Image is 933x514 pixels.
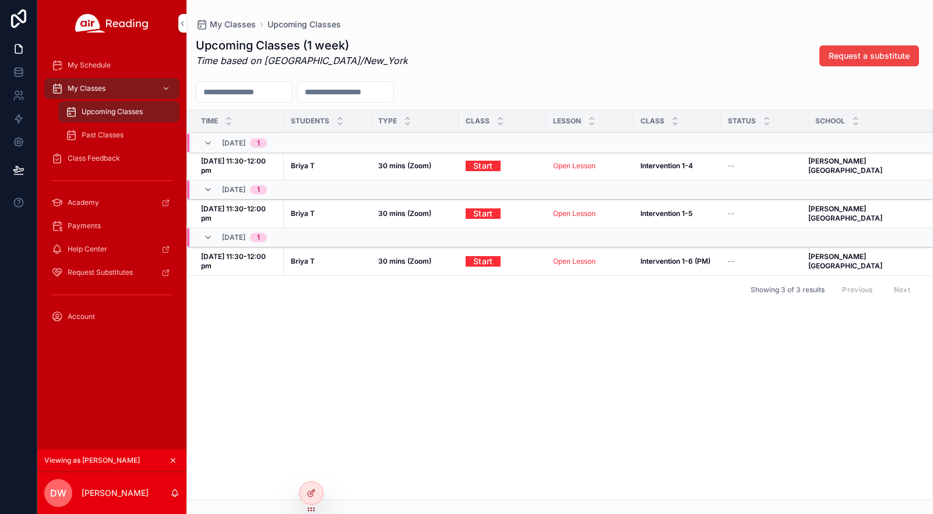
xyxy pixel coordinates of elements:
[44,78,179,99] a: My Classes
[291,161,315,170] strong: Briya T
[553,209,596,218] a: Open Lesson
[291,257,364,266] a: Briya T
[728,161,735,171] span: --
[44,192,179,213] a: Academy
[44,306,179,327] a: Account
[553,161,626,171] a: Open Lesson
[201,157,277,175] a: [DATE] 11:30-12:00 pm
[378,257,452,266] a: 30 mins (Zoom)
[640,116,664,126] span: Class
[44,215,179,236] a: Payments
[222,233,245,242] span: [DATE]
[291,209,364,218] a: Briya T
[68,312,95,321] span: Account
[728,209,801,218] a: --
[50,486,66,500] span: DW
[201,204,277,223] a: [DATE] 11:30-12:00 pm
[291,161,364,171] a: Briya T
[201,157,267,175] strong: [DATE] 11:30-12:00 pm
[466,157,501,175] a: Start
[68,244,107,254] span: Help Center
[819,45,919,66] button: Request a substitute
[640,161,693,170] strong: Intervention 1-4
[728,257,801,266] a: --
[201,116,218,126] span: Time
[808,204,882,222] strong: [PERSON_NAME][GEOGRAPHIC_DATA]
[751,285,825,295] span: Showing 3 of 3 results
[378,161,431,170] strong: 30 mins (Zoom)
[553,161,596,170] a: Open Lesson
[44,55,179,76] a: My Schedule
[808,252,882,270] strong: [PERSON_NAME][GEOGRAPHIC_DATA]
[257,233,260,242] div: 1
[196,37,408,54] h1: Upcoming Classes (1 week)
[466,116,490,126] span: Class
[196,55,408,66] em: Time based on [GEOGRAPHIC_DATA]/New_York
[728,209,735,218] span: --
[815,116,845,126] span: School
[201,252,277,271] a: [DATE] 11:30-12:00 pm
[728,257,735,266] span: --
[37,47,186,342] div: scrollable content
[553,257,596,265] a: Open Lesson
[808,252,918,271] a: [PERSON_NAME][GEOGRAPHIC_DATA]
[553,116,581,126] span: Lesson
[378,116,397,126] span: Type
[75,14,149,33] img: App logo
[44,148,179,169] a: Class Feedback
[640,209,692,218] strong: Intervention 1-5
[378,209,452,218] a: 30 mins (Zoom)
[222,185,245,194] span: [DATE]
[378,209,431,218] strong: 30 mins (Zoom)
[210,19,256,30] span: My Classes
[640,257,710,265] strong: Intervention 1-6 (PM)
[58,101,179,122] a: Upcoming Classes
[44,456,140,465] span: Viewing as [PERSON_NAME]
[58,125,179,146] a: Past Classes
[82,130,124,140] span: Past Classes
[829,50,910,62] span: Request a substitute
[640,209,714,218] a: Intervention 1-5
[68,221,101,231] span: Payments
[291,209,315,218] strong: Briya T
[257,185,260,194] div: 1
[201,252,267,270] strong: [DATE] 11:30-12:00 pm
[291,257,315,265] strong: Briya T
[68,198,99,207] span: Academy
[808,157,882,175] strong: [PERSON_NAME][GEOGRAPHIC_DATA]
[466,161,539,171] a: Start
[201,204,267,222] strong: [DATE] 11:30-12:00 pm
[553,257,626,266] a: Open Lesson
[728,161,801,171] a: --
[466,252,501,270] a: Start
[68,268,133,277] span: Request Substitutes
[378,161,452,171] a: 30 mins (Zoom)
[291,116,329,126] span: Students
[257,139,260,148] div: 1
[640,257,714,266] a: Intervention 1-6 (PM)
[466,256,539,267] a: Start
[68,61,111,70] span: My Schedule
[808,204,918,223] a: [PERSON_NAME][GEOGRAPHIC_DATA]
[44,239,179,260] a: Help Center
[68,84,105,93] span: My Classes
[808,157,918,175] a: [PERSON_NAME][GEOGRAPHIC_DATA]
[44,262,179,283] a: Request Substitutes
[82,487,149,499] p: [PERSON_NAME]
[68,154,120,163] span: Class Feedback
[640,161,714,171] a: Intervention 1-4
[728,116,756,126] span: Status
[466,204,501,222] a: Start
[267,19,341,30] a: Upcoming Classes
[222,139,245,148] span: [DATE]
[378,257,431,265] strong: 30 mins (Zoom)
[82,107,143,116] span: Upcoming Classes
[553,209,626,218] a: Open Lesson
[196,19,256,30] a: My Classes
[466,208,539,219] a: Start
